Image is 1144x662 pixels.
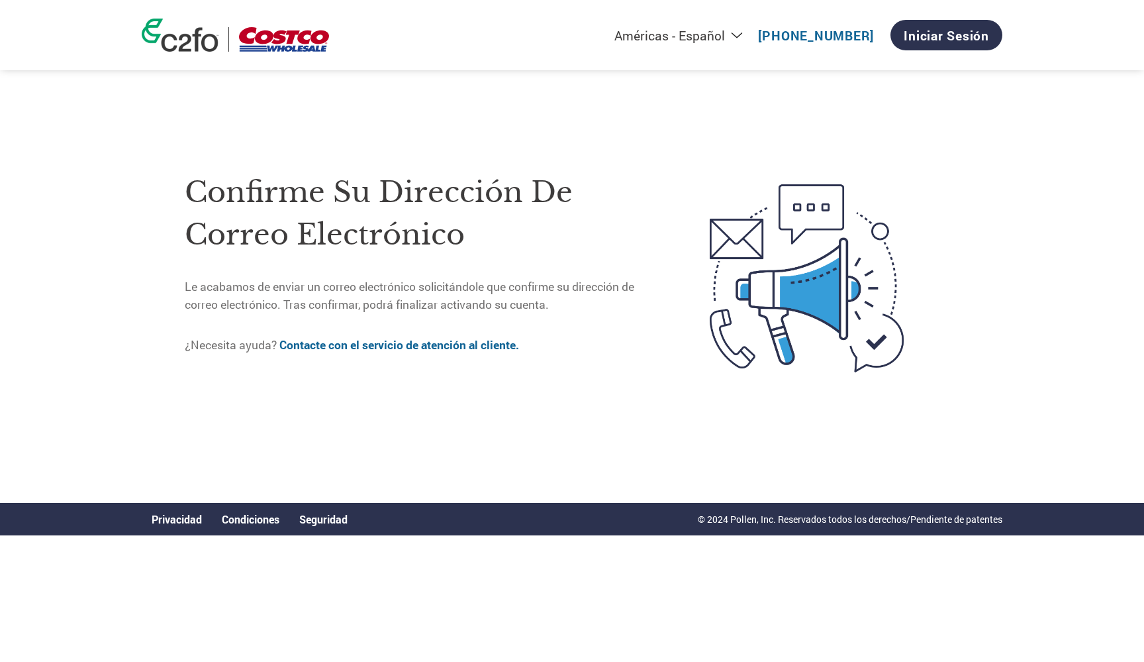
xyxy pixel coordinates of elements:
img: c2fo logo [142,19,218,52]
a: Condiciones [222,512,279,526]
a: Contacte con el servicio de atención al cliente. [279,337,519,353]
a: Seguridad [299,512,348,526]
p: © 2024 Pollen, Inc. Reservados todos los derechos/Pendiente de patentes [698,512,1002,526]
a: Privacidad [152,512,202,526]
a: [PHONE_NUMBER] [758,27,874,44]
img: Costco [239,27,329,52]
h1: Confirme su dirección de correo electrónico [185,171,654,256]
p: ¿Necesita ayuda? [185,337,654,354]
img: open-email [654,160,959,396]
p: Le acabamos de enviar un correo electrónico solicitándole que confirme su dirección de correo ele... [185,278,654,313]
a: Iniciar sesión [890,20,1002,50]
